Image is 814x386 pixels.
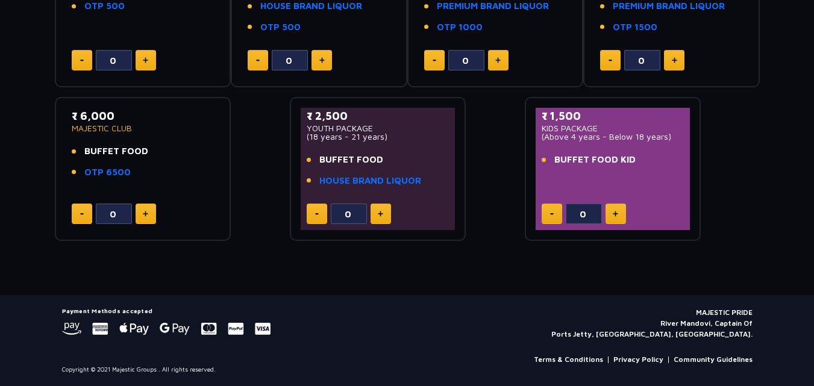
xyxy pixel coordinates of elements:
p: (Above 4 years - Below 18 years) [542,132,684,141]
img: plus [672,57,677,63]
span: BUFFET FOOD [84,145,148,158]
p: ₹ 2,500 [307,108,449,124]
a: OTP 500 [260,20,301,34]
a: OTP 1000 [437,20,483,34]
img: plus [613,211,618,217]
img: minus [433,60,436,61]
a: Privacy Policy [613,354,663,365]
a: Terms & Conditions [534,354,603,365]
img: minus [256,60,260,61]
a: OTP 6500 [84,166,131,179]
a: HOUSE BRAND LIQUOR [319,174,421,188]
a: OTP 1500 [613,20,657,34]
p: MAJESTIC PRIDE River Mandovi, Captain Of Ports Jetty, [GEOGRAPHIC_DATA], [GEOGRAPHIC_DATA]. [551,307,753,340]
img: plus [495,57,501,63]
p: (18 years - 21 years) [307,132,449,141]
img: minus [550,213,554,215]
h5: Payment Methods accepted [62,307,271,314]
img: plus [378,211,383,217]
img: minus [609,60,612,61]
p: ₹ 6,000 [72,108,214,124]
p: MAJESTIC CLUB [72,124,214,132]
img: minus [315,213,319,215]
p: Copyright © 2021 Majestic Groups . All rights reserved. [62,365,216,374]
img: plus [143,211,148,217]
p: YOUTH PACKAGE [307,124,449,132]
span: BUFFET FOOD KID [554,153,636,167]
img: minus [80,213,84,215]
span: BUFFET FOOD [319,153,383,167]
img: plus [143,57,148,63]
p: ₹ 1,500 [542,108,684,124]
img: minus [80,60,84,61]
a: Community Guidelines [674,354,753,365]
img: plus [319,57,325,63]
p: KIDS PACKAGE [542,124,684,132]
